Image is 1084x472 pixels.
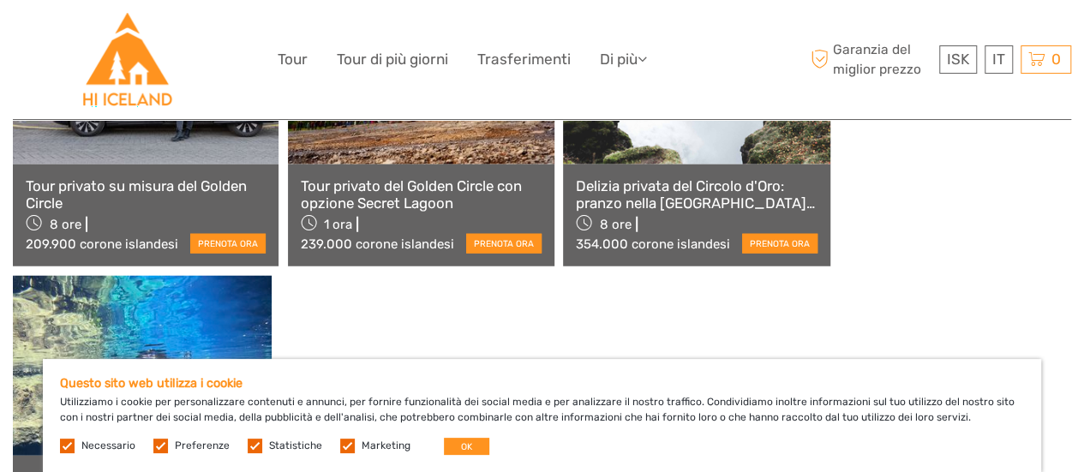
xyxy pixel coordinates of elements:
font: IT [992,51,1005,68]
font: Statistiche [269,440,322,452]
font: 0 [1051,51,1061,68]
font: Questo sito web utilizza i cookie [60,376,243,391]
font: Marketing [362,440,410,452]
font: 8 ore [50,217,81,232]
a: Delizia privata del Circolo d'Oro: pranzo nella [GEOGRAPHIC_DATA] e cratere Kerið | Gita di un gi... [576,177,817,212]
font: 209.900 corone islandesi [26,236,178,252]
font: OK [461,440,472,451]
font: 8 ore [600,217,632,232]
font: Delizia privata del Circolo d'Oro: pranzo nella [GEOGRAPHIC_DATA] e cratere Kerið | Gita di un gi... [576,177,817,230]
font: 1 ora [324,217,352,232]
font: Tour privato del Golden Circle con opzione Secret Lagoon [301,177,522,212]
img: Hostelling International [81,13,174,106]
font: ISK [947,51,969,68]
font: Preferenze [175,440,230,452]
a: Tour privato su misura del Golden Circle [26,177,266,212]
font: Tour [278,51,308,68]
font: 354.000 corone islandesi [576,236,730,252]
button: OK [444,438,489,455]
font: Trasferimenti [477,51,571,68]
font: Tour di più giorni [337,51,448,68]
a: Trasferimenti [477,47,571,72]
font: Di più [600,51,638,68]
font: Utilizziamo i cookie per personalizzare contenuti e annunci, per fornire funzionalità dei social ... [60,396,1015,422]
a: prenota ora [466,234,542,254]
font: prenota ora [198,238,258,249]
a: Tour [278,47,308,72]
font: Necessario [81,440,135,452]
font: prenota ora [474,238,534,249]
font: Tour privato su misura del Golden Circle [26,177,247,212]
font: prenota ora [750,238,810,249]
a: Tour di più giorni [337,47,448,72]
a: prenota ora [742,234,817,254]
a: Tour privato del Golden Circle con opzione Secret Lagoon [301,177,542,212]
font: Garanzia del miglior prezzo [833,41,921,76]
a: prenota ora [190,234,266,254]
font: 239.000 corone islandesi [301,236,454,252]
